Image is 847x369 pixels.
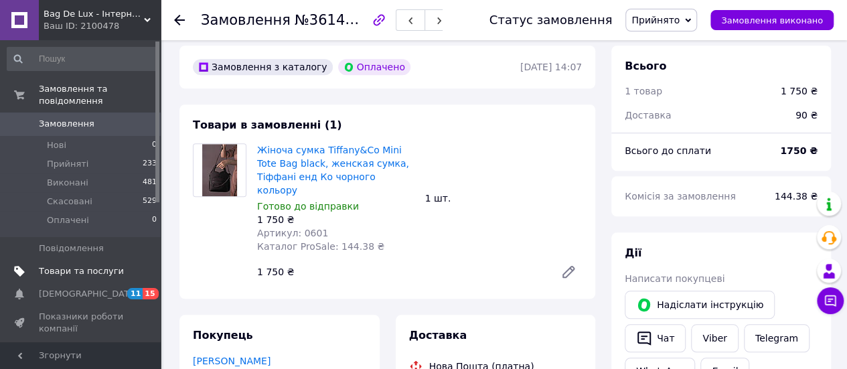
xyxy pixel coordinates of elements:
span: Артикул: 0601 [257,228,328,238]
a: [PERSON_NAME] [193,356,271,366]
span: 1 товар [625,86,662,96]
span: Комісія за замовлення [625,191,736,202]
span: 0 [152,139,157,151]
a: Telegram [744,324,810,352]
input: Пошук [7,47,158,71]
a: Редагувати [555,259,582,285]
a: Жіноча сумка Tiffany&Co Mini Tote Bag black, женская сумка, Тіффані енд Ко чорного кольору [257,145,409,196]
span: Всього до сплати [625,145,711,156]
span: Доставка [409,329,467,342]
div: Статус замовлення [489,13,613,27]
div: 90 ₴ [787,100,826,130]
span: Замовлення та повідомлення [39,83,161,107]
div: 1 750 ₴ [257,213,414,226]
div: 1 750 ₴ [781,84,818,98]
div: 1 750 ₴ [252,263,550,281]
span: Повідомлення [39,242,104,254]
span: 0 [152,214,157,226]
span: Готово до відправки [257,201,359,212]
button: Надіслати інструкцію [625,291,775,319]
div: 1 шт. [420,189,588,208]
span: 15 [143,288,158,299]
span: Каталог ProSale: 144.38 ₴ [257,241,384,252]
span: 144.38 ₴ [775,191,818,202]
span: Bag De Lux - Інтернет магазин сумок [44,8,144,20]
span: Скасовані [47,196,92,208]
div: Оплачено [338,59,410,75]
span: Всього [625,60,666,72]
div: Ваш ID: 2100478 [44,20,161,32]
span: Виконані [47,177,88,189]
a: Viber [691,324,738,352]
b: 1750 ₴ [780,145,818,156]
button: Чат [625,324,686,352]
span: Нові [47,139,66,151]
span: Замовлення виконано [721,15,823,25]
span: Товари в замовленні (1) [193,119,342,131]
span: 233 [143,158,157,170]
span: Доставка [625,110,671,121]
button: Замовлення виконано [710,10,834,30]
span: Замовлення [39,118,94,130]
button: Чат з покупцем [817,287,844,314]
div: Повернутися назад [174,13,185,27]
span: Замовлення [201,12,291,28]
span: Написати покупцеві [625,273,724,284]
span: 529 [143,196,157,208]
span: Показники роботи компанії [39,311,124,335]
span: [DEMOGRAPHIC_DATA] [39,288,138,300]
span: Покупець [193,329,253,342]
span: Товари та послуги [39,265,124,277]
span: Дії [625,246,641,259]
time: [DATE] 14:07 [520,62,582,72]
span: Прийняті [47,158,88,170]
div: Замовлення з каталогу [193,59,333,75]
span: Прийнято [631,15,680,25]
img: Жіноча сумка Tiffany&Co Mini Tote Bag black, женская сумка, Тіффані енд Ко чорного кольору [202,144,238,196]
span: Оплачені [47,214,89,226]
span: 11 [127,288,143,299]
span: №361457085 [295,11,390,28]
span: 481 [143,177,157,189]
